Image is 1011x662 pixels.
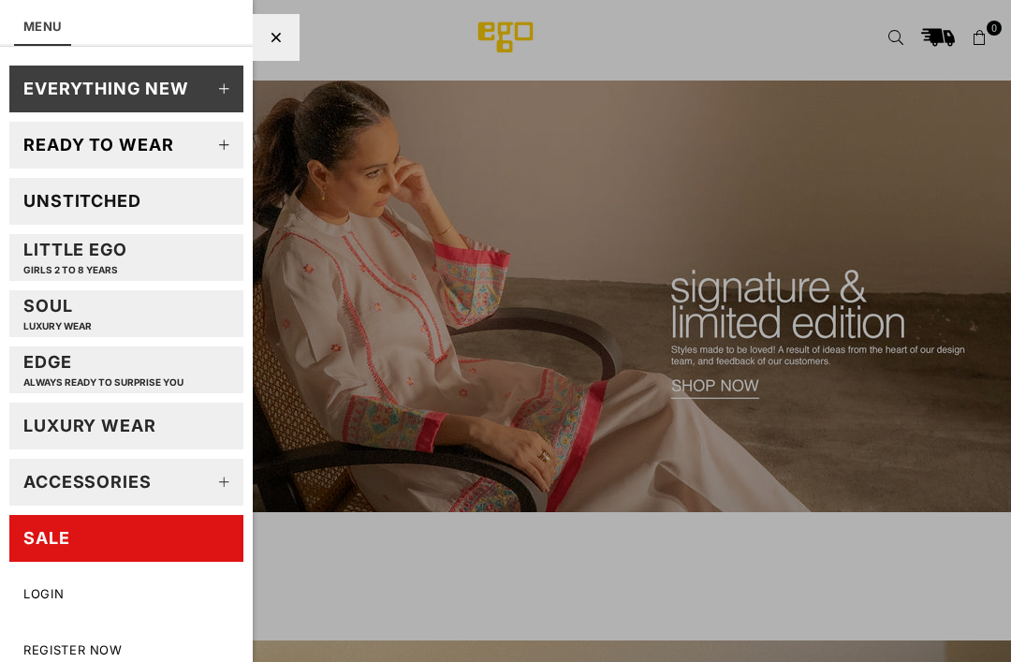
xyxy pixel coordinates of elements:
[9,290,243,337] a: SoulLUXURY WEAR
[9,346,243,393] a: EDGEAlways ready to surprise you
[9,122,243,169] a: Ready to wear
[23,190,141,212] div: Unstitched
[23,19,62,34] a: MENU
[9,571,243,618] a: LOGIN
[23,351,183,388] div: EDGE
[253,14,300,61] div: Close Menu
[23,264,127,276] p: GIRLS 2 TO 8 YEARS
[23,376,183,389] p: Always ready to surprise you
[23,239,127,275] div: Little EGO
[9,459,243,506] a: Accessories
[9,403,243,449] a: LUXURY WEAR
[23,78,189,99] div: EVERYTHING NEW
[9,178,243,225] a: Unstitched
[23,295,92,331] div: Soul
[9,234,243,281] a: Little EGOGIRLS 2 TO 8 YEARS
[9,515,243,562] a: SALE
[23,320,92,332] p: LUXURY WEAR
[23,134,174,155] div: Ready to wear
[23,527,70,549] div: SALE
[23,415,156,436] div: LUXURY WEAR
[9,66,243,112] a: EVERYTHING NEW
[23,471,152,493] div: Accessories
